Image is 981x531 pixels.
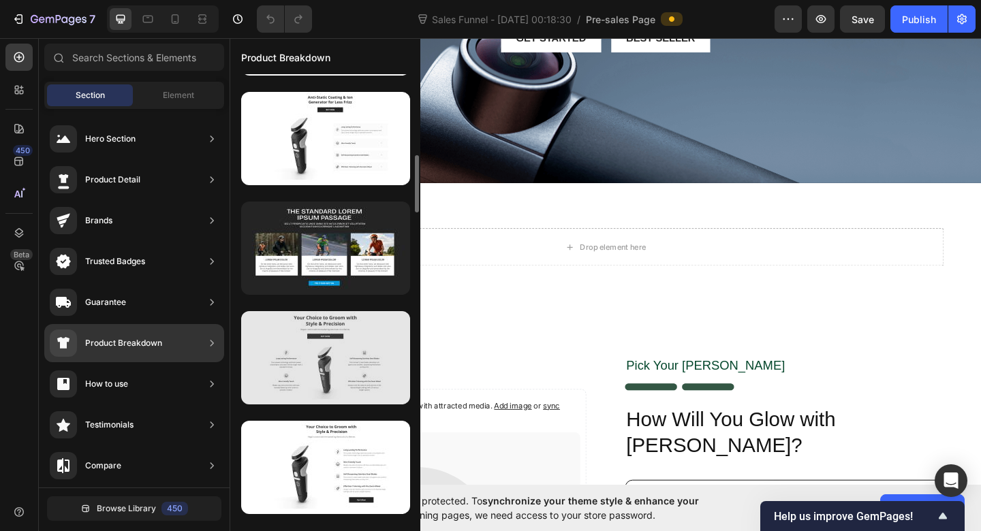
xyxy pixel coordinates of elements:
[902,12,936,27] div: Publish
[5,5,102,33] button: 7
[317,494,752,522] span: Your page is password protected. To when designing pages, we need access to your store password.
[97,502,156,515] span: Browse Library
[85,336,162,350] div: Product Breakdown
[85,214,112,227] div: Brands
[85,459,121,472] div: Compare
[47,496,221,521] button: Browse Library450
[890,5,948,33] button: Publish
[381,224,453,235] div: Drop element here
[85,295,126,309] div: Guarantee
[10,249,33,260] div: Beta
[77,397,359,421] span: sync data
[163,89,194,101] span: Element
[430,402,777,461] h2: How Will You Glow with [PERSON_NAME]?
[85,255,145,268] div: Trusted Badges
[85,418,134,432] div: Testimonials
[287,397,328,407] span: Add image
[935,464,967,497] div: Open Intercom Messenger
[774,510,935,523] span: Help us improve GemPages!
[230,36,981,486] iframe: Design area
[774,508,951,524] button: Show survey - Help us improve GemPages!
[161,502,188,515] div: 450
[852,14,874,25] span: Save
[85,377,128,391] div: How to use
[44,44,224,71] input: Search Sections & Elements
[257,5,312,33] div: Undo/Redo
[317,495,699,521] span: synchronize your theme style & enhance your experience
[13,145,33,156] div: 450
[430,378,548,385] img: gempages_585882437628723907-528e5cbe-a865-4830-ba45-e2d3a4a7c197.png
[429,12,574,27] span: Sales Funnel - [DATE] 00:18:30
[77,397,359,421] span: or
[85,132,136,146] div: Hero Section
[77,396,376,423] p: Catch your customer's attention with attracted media.
[577,12,580,27] span: /
[840,5,885,33] button: Save
[85,173,140,187] div: Product Detail
[431,349,775,367] p: Pick Your [PERSON_NAME]
[586,12,655,27] span: Pre-sales Page
[880,494,965,521] button: Allow access
[89,11,95,27] p: 7
[76,89,105,101] span: Section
